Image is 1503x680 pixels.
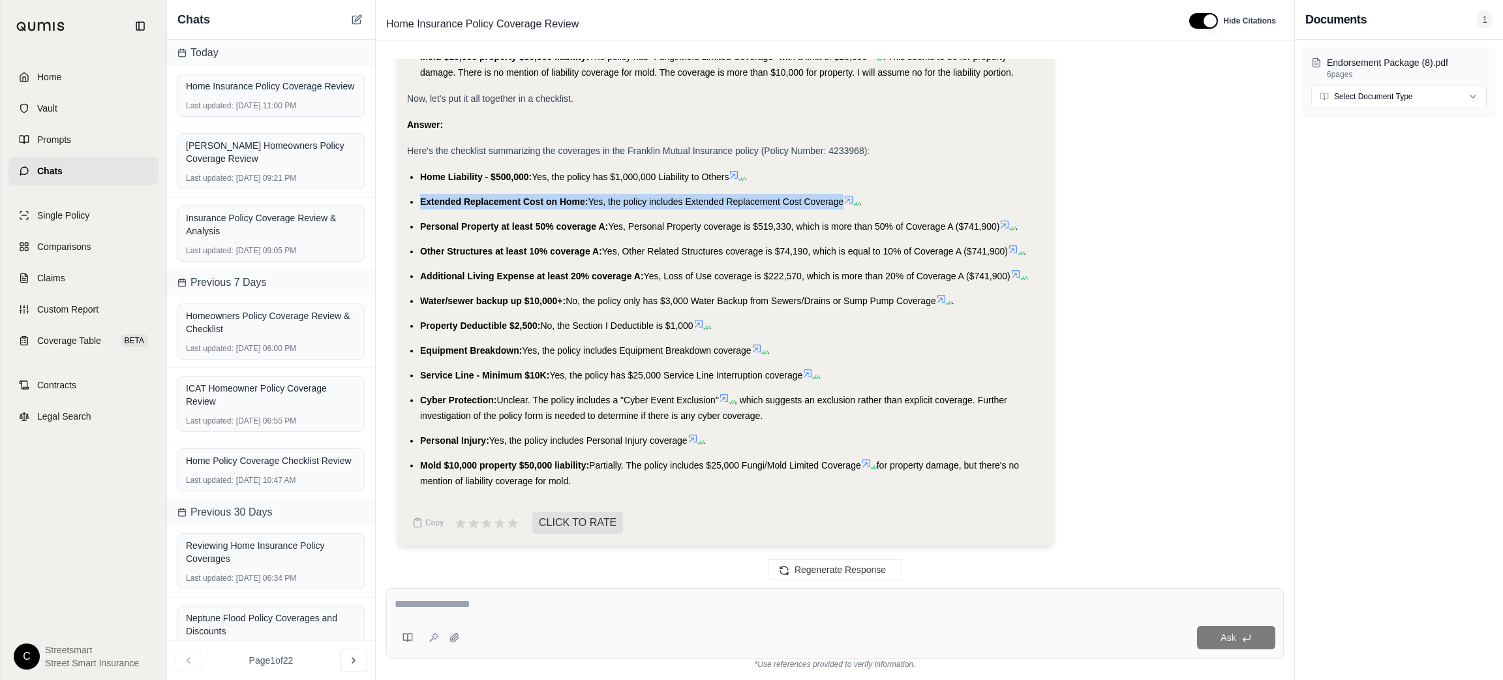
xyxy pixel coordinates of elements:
div: [DATE] 09:21 PM [186,173,356,183]
div: Insurance Policy Coverage Review & Analysis [186,211,356,238]
span: Personal Injury: [420,435,489,446]
span: Other Structures at least 10% coverage A: [420,246,602,256]
button: Collapse sidebar [130,16,151,37]
span: . [1015,221,1018,232]
span: The policy has "Fungi/Mold Limited Coverage" with a limit of $25,000 [589,52,867,62]
a: Comparisons [8,232,159,261]
span: . [952,296,954,306]
span: Street Smart Insurance [45,657,139,670]
span: Last updated: [186,173,234,183]
span: Unclear. The policy includes a "Cyber Event Exclusion" [496,395,718,405]
span: Custom Report [37,303,99,316]
span: Hide Citations [1223,16,1276,26]
span: Here's the checklist summarizing the coverages in the Franklin Mutual Insurance policy (Policy Nu... [407,146,870,156]
span: Single Policy [37,209,89,222]
span: Last updated: [186,573,234,583]
span: . [1024,246,1026,256]
span: . [744,172,747,182]
span: . [859,196,862,207]
div: Edit Title [381,14,1174,35]
span: Home Liability - $500,000: [420,172,532,182]
div: Today [167,40,375,66]
a: Coverage TableBETA [8,326,159,355]
span: Extended Replacement Cost on Home: [420,196,588,207]
div: Home Insurance Policy Coverage Review [186,80,356,93]
div: *Use references provided to verify information. [386,659,1284,670]
span: Yes, Loss of Use coverage is $222,570, which is more than 20% of Coverage A ($741,900) [644,271,1010,281]
a: Claims [8,264,159,292]
div: Previous 7 Days [167,270,375,296]
span: . [709,320,712,331]
div: [DATE] 06:55 PM [186,416,356,426]
span: Yes, the policy includes Personal Injury coverage [489,435,688,446]
span: Coverage Table [37,334,101,347]
span: Yes, the policy includes Extended Replacement Cost Coverage [588,196,844,207]
span: Comparisons [37,240,91,253]
div: [DATE] 06:34 PM [186,573,356,583]
span: Yes, Other Related Structures coverage is $74,190, which is equal to 10% of Coverage A ($741,900) [602,246,1008,256]
span: Water/sewer backup up $10,000+: [420,296,566,306]
h3: Documents [1305,10,1367,29]
div: Reviewing Home Insurance Policy Coverages [186,539,356,565]
span: Claims [37,271,65,285]
a: Custom Report [8,295,159,324]
div: Previous 30 Days [167,499,375,525]
span: Chats [177,10,210,29]
button: Ask [1197,626,1275,649]
span: Home [37,70,61,84]
span: Ask [1221,632,1236,643]
span: . [818,370,821,380]
button: Endorsement Package (8).pdf6pages [1311,56,1487,80]
button: New Chat [349,12,365,27]
span: Page 1 of 22 [249,654,294,667]
span: CLICK TO RATE [532,512,623,534]
span: Last updated: [186,343,234,354]
span: No, the Section I Deductible is $1,000 [540,320,693,331]
span: Last updated: [186,100,234,111]
div: C [14,643,40,670]
div: Home Policy Coverage Checklist Review [186,454,356,467]
div: Homeowners Policy Coverage Review & Checklist [186,309,356,335]
p: 6 pages [1327,69,1487,80]
span: . This seems to be for property damage. There is no mention of liability coverage for mold. The c... [420,52,1014,78]
span: Personal Property at least 50% coverage A: [420,221,608,232]
div: Neptune Flood Policy Coverages and Discounts [186,611,356,638]
div: [DATE] 11:00 PM [186,100,356,111]
span: Streetsmart [45,643,139,657]
span: Vault [37,102,57,115]
span: 1 [1477,10,1493,29]
div: [DATE] 06:00 PM [186,343,356,354]
p: Endorsement Package (8).pdf [1327,56,1487,69]
span: , which suggests an exclusion rather than explicit coverage. Further investigation of the policy ... [420,395,1007,421]
a: Vault [8,94,159,123]
span: Cyber Protection: [420,395,496,405]
span: . [767,345,770,356]
span: Yes, Personal Property coverage is $519,330, which is more than 50% of Coverage A ($741,900) [608,221,999,232]
span: Partially. The policy includes $25,000 Fungi/Mold Limited Coverage [589,460,861,471]
span: Equipment Breakdown: [420,345,522,356]
div: ICAT Homeowner Policy Coverage Review [186,382,356,408]
span: for property damage, but there's no mention of liability coverage for mold. [420,460,1019,486]
a: Prompts [8,125,159,154]
span: Home Insurance Policy Coverage Review [381,14,584,35]
div: [DATE] 10:47 AM [186,475,356,486]
a: Contracts [8,371,159,399]
span: No, the policy only has $3,000 Water Backup from Sewers/Drains or Sump Pump Coverage [566,296,936,306]
div: [PERSON_NAME] Homeowners Policy Coverage Review [186,139,356,165]
span: Last updated: [186,416,234,426]
span: Yes, the policy has $25,000 Service Line Interruption coverage [549,370,802,380]
span: Yes, the policy has $1,000,000 Liability to Others [532,172,729,182]
span: Now, let's put it all together in a checklist. [407,93,573,104]
span: . [1026,271,1029,281]
span: Regenerate Response [795,564,886,575]
a: Single Policy [8,201,159,230]
span: Mold $10,000 property $50,000 liability: [420,460,589,471]
span: Contracts [37,379,76,392]
span: Property Deductible $2,500: [420,320,540,331]
span: BETA [121,334,148,347]
strong: Answer: [407,119,443,130]
span: Last updated: [186,245,234,256]
button: Regenerate Response [768,559,902,580]
a: Chats [8,157,159,185]
button: Copy [407,510,449,536]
